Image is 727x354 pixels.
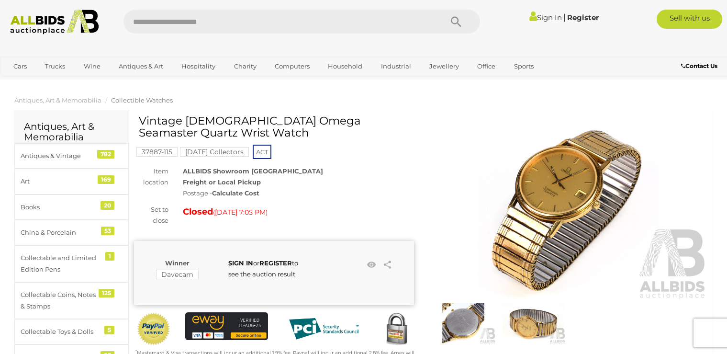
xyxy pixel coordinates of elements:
a: 37887-115 [136,148,178,156]
mark: 37887-115 [136,147,178,157]
img: Vintage Gents Omega Seamaster Quartz Wrist Watch [431,303,496,345]
mark: Davecam [156,270,199,279]
a: Antiques, Art & Memorabilia [14,96,101,104]
a: Household [322,58,369,74]
div: Books [21,202,100,213]
span: [DATE] 7:05 PM [215,208,266,217]
a: Cars [7,58,33,74]
div: Art [21,176,100,187]
div: Collectable Toys & Dolls [21,326,100,337]
span: or to see the auction result [228,259,298,278]
a: Contact Us [681,61,720,71]
a: Antiques & Art [112,58,169,74]
img: eWAY Payment Gateway [185,312,268,340]
b: Winner [165,259,190,267]
a: Sell with us [657,10,722,29]
div: 125 [99,289,114,297]
a: Collectable and Limited Edition Pens 1 [14,245,129,282]
img: Official PayPal Seal [136,312,171,345]
div: 20 [101,201,114,210]
strong: Closed [183,206,213,217]
a: Charity [228,58,263,74]
div: Collectable Coins, Notes & Stamps [21,289,100,312]
div: Postage - [183,188,414,199]
li: Watch this item [365,258,379,272]
a: Jewellery [423,58,465,74]
a: Antiques & Vintage 782 [14,143,129,169]
div: 1 [105,252,114,261]
div: 5 [104,326,114,334]
a: Sign In [529,13,562,22]
a: Computers [268,58,316,74]
div: Antiques & Vintage [21,150,100,161]
button: Search [432,10,480,34]
a: [DATE] Collectors [180,148,249,156]
img: Secured by Rapid SSL [380,312,414,347]
h2: Antiques, Art & Memorabilia [24,121,119,142]
img: Allbids.com.au [5,10,103,34]
a: Sports [508,58,540,74]
span: | [563,12,566,23]
a: REGISTER [259,259,292,267]
div: Set to close [127,204,176,227]
div: 782 [97,150,114,159]
a: Collectable Toys & Dolls 5 [14,319,129,344]
div: 169 [98,175,114,184]
a: Art 169 [14,169,129,194]
img: PCI DSS compliant [282,312,365,345]
a: Collectible Watches [111,96,173,104]
a: Trucks [39,58,71,74]
span: ACT [253,145,271,159]
strong: ALLBIDS Showroom [GEOGRAPHIC_DATA] [183,167,323,175]
strong: Calculate Cost [212,189,259,197]
a: SIGN IN [228,259,253,267]
a: [GEOGRAPHIC_DATA] [7,74,88,90]
div: China & Porcelain [21,227,100,238]
mark: [DATE] Collectors [180,147,249,157]
div: Collectable and Limited Edition Pens [21,252,100,275]
a: Register [567,13,599,22]
a: Books 20 [14,194,129,220]
a: Hospitality [175,58,222,74]
b: Contact Us [681,62,717,69]
a: Industrial [375,58,417,74]
img: Vintage Gents Omega Seamaster Quartz Wrist Watch [428,120,708,300]
img: Vintage Gents Omega Seamaster Quartz Wrist Watch [501,303,566,345]
span: ( ) [213,208,268,216]
a: Wine [78,58,107,74]
strong: Freight or Local Pickup [183,178,261,186]
h1: Vintage [DEMOGRAPHIC_DATA] Omega Seamaster Quartz Wrist Watch [139,115,412,139]
div: 53 [101,227,114,235]
div: Item location [127,166,176,188]
a: Collectable Coins, Notes & Stamps 125 [14,282,129,319]
a: China & Porcelain 53 [14,220,129,245]
a: Office [471,58,502,74]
